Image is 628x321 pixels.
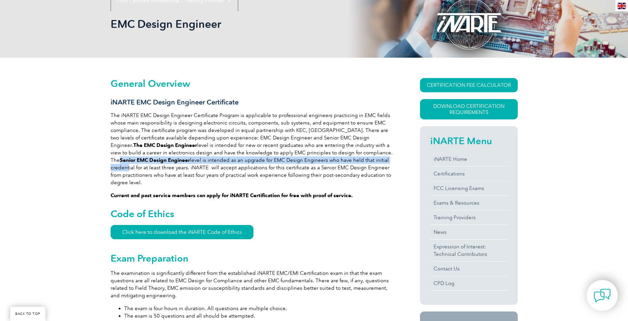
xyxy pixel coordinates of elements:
h2: General Overview [111,78,396,89]
img: contact-chat.png [594,287,611,304]
a: Click here to download the iNARTE Code of Ethics [111,225,253,239]
a: BACK TO TOP [10,307,45,321]
img: en [617,3,626,9]
a: Expression of Interest:Technical Contributors [430,240,508,261]
strong: Senior EMC Design Engineer [120,157,190,163]
a: News [430,225,508,239]
a: Download Certification Requirements [420,99,518,119]
h3: iNARTE EMC Design Engineer Certificate [111,98,396,107]
a: Certifications [430,167,508,181]
strong: The EMC Design Engineer [133,142,197,148]
strong: Current and past service members can apply for iNARTE Certification for free with proof of service. [111,192,353,199]
h2: Exam Preparation [111,253,396,264]
h1: EMC Design Engineer [111,17,371,31]
a: Contact Us [430,262,508,276]
a: Training Providers [430,210,508,225]
p: The examination is significantly different from the established iNARTE EMC/EMI Certification exam... [111,269,396,299]
li: The exam is four hours in duration. All questions are multiple choice. [124,305,396,312]
h2: Code of Ethics [111,208,396,219]
h2: iNARTE Menu [430,135,508,146]
p: The iNARTE EMC Design Engineer Certificate Program is applicable to professional engineers practi... [111,112,396,186]
a: iNARTE Home [430,152,508,166]
a: Exams & Resources [430,196,508,210]
a: FCC Licensing Exams [430,181,508,195]
li: The exam is 50 questions and all should be attempted. [124,312,396,320]
a: CPD Log [430,276,508,290]
a: CERTIFICATION FEE CALCULATOR [420,78,518,92]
